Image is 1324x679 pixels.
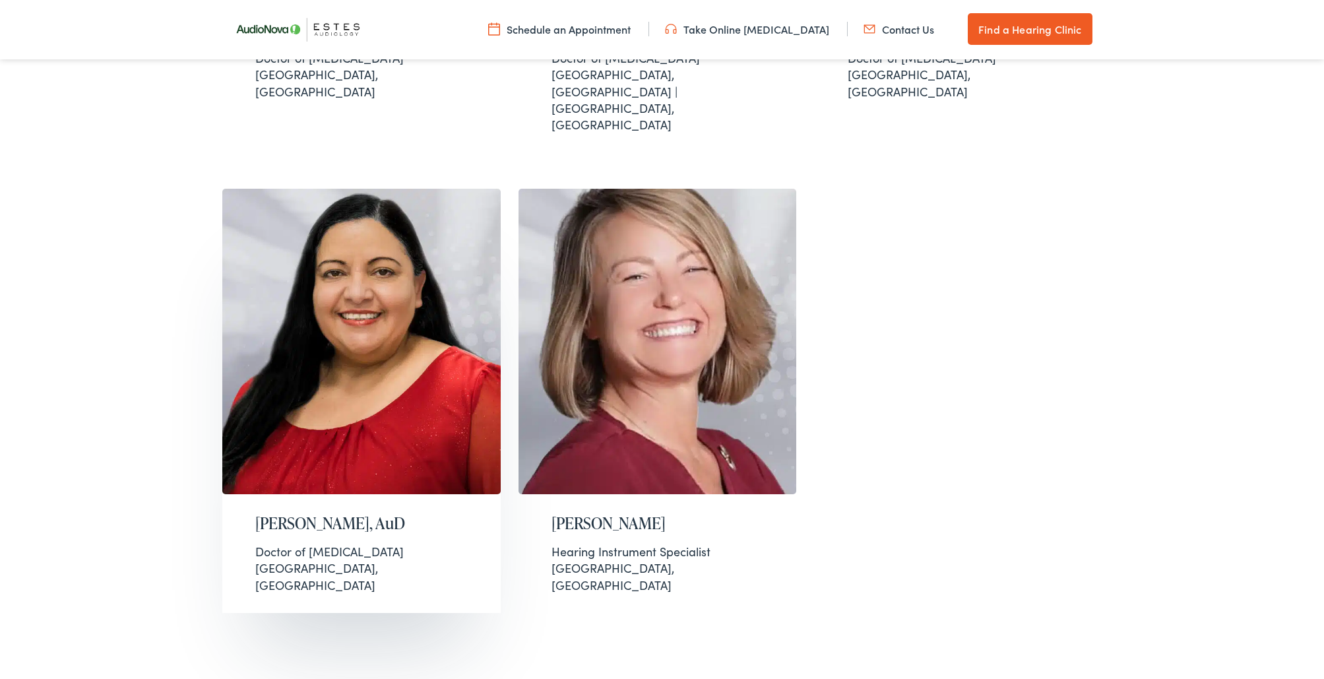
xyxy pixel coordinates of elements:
[222,189,501,613] a: [PERSON_NAME], AuD Doctor of [MEDICAL_DATA][GEOGRAPHIC_DATA], [GEOGRAPHIC_DATA]
[665,22,829,36] a: Take Online [MEDICAL_DATA]
[864,22,875,36] img: utility icon
[552,514,764,533] h2: [PERSON_NAME]
[255,514,468,533] h2: [PERSON_NAME], AuD
[255,49,468,100] div: [GEOGRAPHIC_DATA], [GEOGRAPHIC_DATA]
[665,22,677,36] img: utility icon
[864,22,934,36] a: Contact Us
[968,13,1092,45] a: Find a Hearing Clinic
[848,49,1060,100] div: [GEOGRAPHIC_DATA], [GEOGRAPHIC_DATA]
[488,22,500,36] img: utility icon
[552,49,764,133] div: [GEOGRAPHIC_DATA], [GEOGRAPHIC_DATA] | [GEOGRAPHIC_DATA], [GEOGRAPHIC_DATA]
[488,22,631,36] a: Schedule an Appointment
[552,543,764,560] div: Hearing Instrument Specialist
[519,189,797,613] a: [PERSON_NAME] Hearing Instrument Specialist[GEOGRAPHIC_DATA], [GEOGRAPHIC_DATA]
[255,543,468,560] div: Doctor of [MEDICAL_DATA]
[255,543,468,593] div: [GEOGRAPHIC_DATA], [GEOGRAPHIC_DATA]
[552,543,764,593] div: [GEOGRAPHIC_DATA], [GEOGRAPHIC_DATA]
